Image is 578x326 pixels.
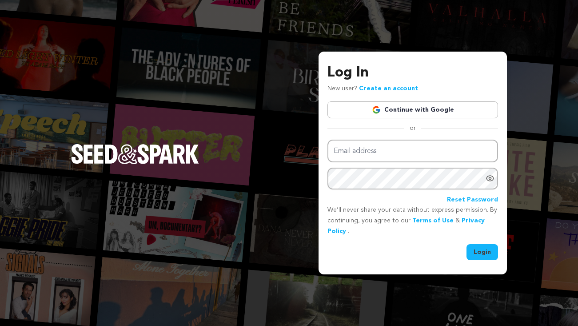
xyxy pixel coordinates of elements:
a: Privacy Policy [327,217,485,234]
span: or [404,124,421,133]
a: Show password as plain text. Warning: this will display your password on the screen. [486,174,494,183]
a: Continue with Google [327,101,498,118]
a: Reset Password [447,195,498,205]
a: Create an account [359,85,418,92]
input: Email address [327,140,498,162]
img: Seed&Spark Logo [71,144,199,164]
a: Seed&Spark Homepage [71,144,199,181]
button: Login [466,244,498,260]
p: New user? [327,84,418,94]
h3: Log In [327,62,498,84]
img: Google logo [372,105,381,114]
p: We’ll never share your data without express permission. By continuing, you agree to our & . [327,205,498,237]
a: Terms of Use [412,217,454,224]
